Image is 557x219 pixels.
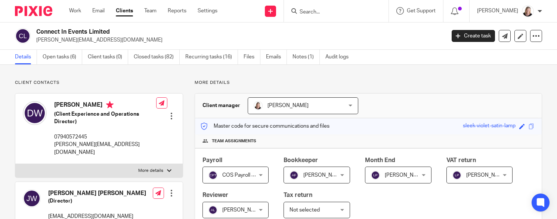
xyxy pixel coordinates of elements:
[43,50,82,64] a: Open tasks (6)
[54,141,156,156] p: [PERSON_NAME][EMAIL_ADDRESS][DOMAIN_NAME]
[290,171,298,180] img: svg%3E
[23,189,41,207] img: svg%3E
[116,7,133,15] a: Clients
[88,50,128,64] a: Client tasks (0)
[371,171,380,180] img: svg%3E
[23,101,47,125] img: svg%3E
[303,173,344,178] span: [PERSON_NAME]
[36,28,360,36] h2: Connect In Events Limited
[48,189,146,197] h4: [PERSON_NAME] [PERSON_NAME]
[134,50,180,64] a: Closed tasks (82)
[195,80,542,86] p: More details
[208,171,217,180] img: svg%3E
[254,101,263,110] img: K%20Garrattley%20headshot%20black%20top%20cropped.jpg
[201,122,329,130] p: Master code for secure communications and files
[208,206,217,215] img: svg%3E
[54,110,156,126] h5: (Client Experience and Operations Director)
[325,50,354,64] a: Audit logs
[15,6,52,16] img: Pixie
[244,50,260,64] a: Files
[284,157,318,163] span: Bookkeeper
[266,50,287,64] a: Emails
[36,36,440,44] p: [PERSON_NAME][EMAIL_ADDRESS][DOMAIN_NAME]
[198,7,217,15] a: Settings
[138,168,163,174] p: More details
[477,7,518,15] p: [PERSON_NAME]
[15,50,37,64] a: Details
[365,157,395,163] span: Month End
[446,157,476,163] span: VAT return
[54,133,156,141] p: 07940572445
[168,7,186,15] a: Reports
[92,7,105,15] a: Email
[452,30,495,42] a: Create task
[407,8,436,13] span: Get Support
[15,28,31,44] img: svg%3E
[452,171,461,180] img: svg%3E
[293,50,320,64] a: Notes (1)
[522,5,534,17] img: K%20Garrattley%20headshot%20black%20top%20cropped.jpg
[185,50,238,64] a: Recurring tasks (16)
[267,103,309,108] span: [PERSON_NAME]
[48,197,146,205] h5: (Director)
[54,101,156,110] h4: [PERSON_NAME]
[466,173,507,178] span: [PERSON_NAME]
[106,101,114,109] i: Primary
[290,207,320,213] span: Not selected
[299,9,366,16] input: Search
[15,80,183,86] p: Client contacts
[284,192,312,198] span: Tax return
[463,122,516,131] div: sleek-violet-satin-lamp
[222,173,264,178] span: COS Payroll Team
[202,157,222,163] span: Payroll
[69,7,81,15] a: Work
[385,173,426,178] span: [PERSON_NAME]
[202,102,240,109] h3: Client manager
[202,192,228,198] span: Reviewer
[212,138,256,144] span: Team assignments
[144,7,157,15] a: Team
[222,207,263,213] span: [PERSON_NAME]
